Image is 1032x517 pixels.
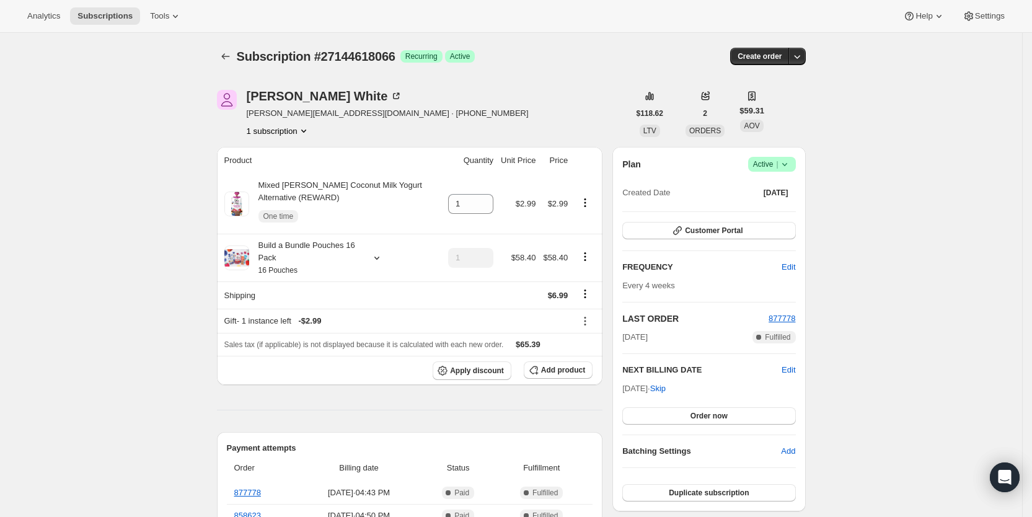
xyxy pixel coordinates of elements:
span: Skip [650,382,666,395]
span: Create order [738,51,782,61]
h2: FREQUENCY [622,261,782,273]
span: [PERSON_NAME][EMAIL_ADDRESS][DOMAIN_NAME] · [PHONE_NUMBER] [247,107,529,120]
span: Tools [150,11,169,21]
span: Edit [782,261,795,273]
span: $58.40 [511,253,536,262]
span: Active [450,51,470,61]
h2: NEXT BILLING DATE [622,364,782,376]
span: Help [915,11,932,21]
span: $65.39 [516,340,540,349]
button: Analytics [20,7,68,25]
span: Status [426,462,490,474]
button: Shipping actions [575,287,595,301]
span: Subscriptions [77,11,133,21]
span: $118.62 [637,108,663,118]
span: 2 [703,108,707,118]
button: Skip [643,379,673,399]
span: [DATE] [764,188,788,198]
button: Product actions [575,196,595,210]
span: [DATE] · 04:43 PM [299,487,418,499]
button: Edit [782,364,795,376]
div: Mixed [PERSON_NAME] Coconut Milk Yogurt Alternative (REWARD) [249,179,441,229]
h2: Payment attempts [227,442,593,454]
span: Add product [541,365,585,375]
button: $118.62 [629,105,671,122]
th: Price [539,147,571,174]
button: Settings [955,7,1012,25]
span: $2.99 [548,199,568,208]
span: Recurring [405,51,438,61]
h2: Plan [622,158,641,170]
h2: LAST ORDER [622,312,769,325]
div: Build a Bundle Pouches 16 Pack [249,239,361,276]
span: Billing date [299,462,418,474]
span: $2.99 [516,199,536,208]
span: Krista White [217,90,237,110]
button: Add product [524,361,593,379]
span: One time [263,211,294,221]
span: $59.31 [739,105,764,117]
th: Product [217,147,445,174]
span: $58.40 [543,253,568,262]
span: Fulfilled [532,488,558,498]
img: product img [224,192,249,216]
h6: Batching Settings [622,445,781,457]
small: 16 Pouches [258,266,298,275]
span: Duplicate subscription [669,488,749,498]
span: LTV [643,126,656,135]
th: Unit Price [497,147,539,174]
button: [DATE] [756,184,796,201]
button: Edit [774,257,803,277]
div: Gift - 1 instance left [224,315,568,327]
span: Customer Portal [685,226,743,236]
th: Order [227,454,296,482]
span: Apply discount [450,366,504,376]
button: Customer Portal [622,222,795,239]
span: Fulfillment [498,462,585,474]
button: Help [896,7,952,25]
span: AOV [744,122,759,130]
span: Sales tax (if applicable) is not displayed because it is calculated with each new order. [224,340,504,349]
span: Analytics [27,11,60,21]
span: [DATE] · [622,384,666,393]
span: [DATE] [622,331,648,343]
a: 877778 [234,488,261,497]
button: Create order [730,48,789,65]
span: Fulfilled [765,332,790,342]
button: Subscriptions [217,48,234,65]
span: ORDERS [689,126,721,135]
th: Quantity [444,147,497,174]
span: Add [781,445,795,457]
div: Open Intercom Messenger [990,462,1020,492]
button: Duplicate subscription [622,484,795,502]
div: [PERSON_NAME] White [247,90,403,102]
span: | [776,159,778,169]
span: Created Date [622,187,670,199]
span: Order now [690,411,728,421]
button: Product actions [247,125,310,137]
span: $6.99 [548,291,568,300]
button: Apply discount [433,361,511,380]
button: Subscriptions [70,7,140,25]
button: Order now [622,407,795,425]
span: Active [753,158,791,170]
button: Add [774,441,803,461]
th: Shipping [217,281,445,309]
span: Settings [975,11,1005,21]
button: 2 [695,105,715,122]
span: Every 4 weeks [622,281,675,290]
a: 877778 [769,314,795,323]
button: Product actions [575,250,595,263]
span: - $2.99 [299,315,322,327]
button: 877778 [769,312,795,325]
span: Subscription #27144618066 [237,50,395,63]
button: Tools [143,7,189,25]
span: Paid [454,488,469,498]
